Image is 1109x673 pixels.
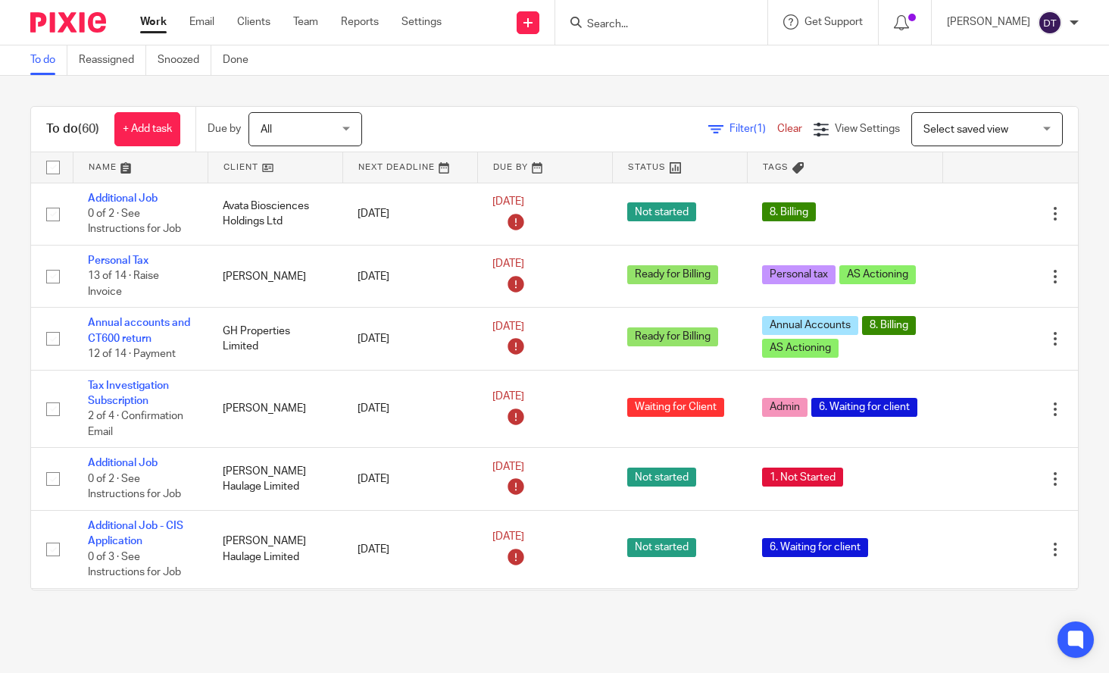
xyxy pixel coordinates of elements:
a: Done [223,45,260,75]
a: Reassigned [79,45,146,75]
span: 0 of 2 · See Instructions for Job [88,474,181,500]
span: [DATE] [492,196,524,207]
span: Not started [627,538,696,557]
span: Ready for Billing [627,327,718,346]
td: Avata Biosciences Holdings Ltd [208,183,342,245]
span: 13 of 14 · Raise Invoice [88,271,159,298]
td: GH Properties Limited [208,308,342,370]
img: Pixie [30,12,106,33]
span: Personal tax [762,265,836,284]
span: 0 of 2 · See Instructions for Job [88,208,181,235]
a: Additional Job [88,193,158,204]
span: Ready for Billing [627,265,718,284]
span: [DATE] [492,462,524,472]
td: [PERSON_NAME] Haulage Limited [208,448,342,510]
p: Due by [208,121,241,136]
a: Team [293,14,318,30]
span: View Settings [835,124,900,134]
a: Reports [341,14,379,30]
a: Email [189,14,214,30]
span: Admin [762,398,808,417]
span: Filter [729,124,777,134]
span: 8. Billing [862,316,916,335]
span: (1) [754,124,766,134]
a: Clear [777,124,802,134]
span: Get Support [804,17,863,27]
h1: To do [46,121,99,137]
a: To do [30,45,67,75]
p: [PERSON_NAME] [947,14,1030,30]
td: [DATE] [342,308,477,370]
a: Clients [237,14,270,30]
span: [DATE] [492,321,524,332]
a: + Add task [114,112,180,146]
span: 1. Not Started [762,468,843,487]
span: 6. Waiting for client [811,398,917,417]
img: svg%3E [1038,11,1062,35]
td: [PERSON_NAME] Haulage Limited [208,510,342,588]
td: [PERSON_NAME] [208,245,342,307]
a: Personal Tax [88,255,148,266]
td: [DATE] [342,588,477,666]
td: [DATE] [342,448,477,510]
span: Not started [627,202,696,221]
td: [PERSON_NAME] [208,370,342,448]
a: Annual accounts and CT600 return [88,318,190,343]
span: [DATE] [492,391,524,402]
input: Search [586,18,722,32]
span: All [261,124,272,135]
span: 2 of 4 · Confirmation Email [88,412,183,438]
a: Snoozed [158,45,211,75]
td: [DATE] [342,510,477,588]
span: [DATE] [492,259,524,270]
span: 8. Billing [762,202,816,221]
span: 0 of 3 · See Instructions for Job [88,552,181,578]
span: (60) [78,123,99,135]
span: Not started [627,468,696,487]
span: AS Actioning [839,265,916,284]
span: [DATE] [492,532,524,543]
a: Settings [401,14,442,30]
span: Annual Accounts [762,316,858,335]
span: AS Actioning [762,339,839,358]
span: 6. Waiting for client [762,538,868,557]
a: Work [140,14,167,30]
td: [DATE] [342,183,477,245]
a: Additional Job - CIS Application [88,521,183,546]
a: Tax Investigation Subscription [88,380,169,406]
td: [DATE] [342,370,477,448]
td: [DATE] [342,245,477,307]
td: [PERSON_NAME] [208,588,342,666]
span: Waiting for Client [627,398,724,417]
span: 12 of 14 · Payment [88,349,176,359]
span: Select saved view [923,124,1008,135]
span: Tags [763,163,789,171]
a: Additional Job [88,458,158,468]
